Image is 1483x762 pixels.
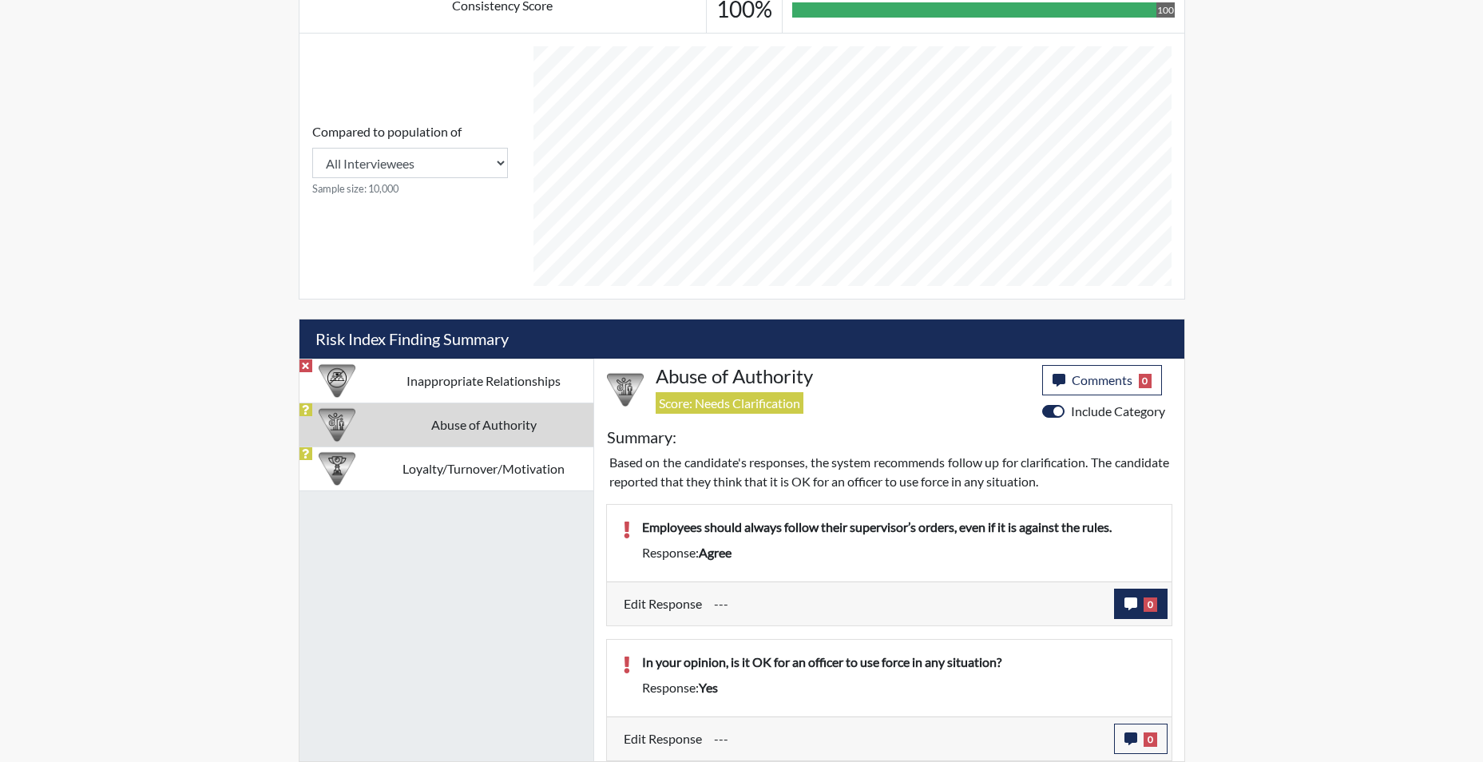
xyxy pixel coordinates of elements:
span: Score: Needs Clarification [656,392,803,414]
p: Employees should always follow their supervisor’s orders, even if it is against the rules. [642,518,1156,537]
img: CATEGORY%20ICON-17.40ef8247.png [319,450,355,487]
span: Comments [1072,372,1132,387]
div: Response: [630,678,1168,697]
button: 0 [1114,589,1168,619]
div: Update the test taker's response, the change might impact the score [702,724,1114,754]
img: CATEGORY%20ICON-01.94e51fac.png [607,371,644,408]
span: 0 [1144,597,1157,612]
small: Sample size: 10,000 [312,181,508,196]
label: Edit Response [624,589,702,619]
h4: Abuse of Authority [656,365,1030,388]
button: Comments0 [1042,365,1163,395]
td: Loyalty/Turnover/Motivation [375,446,593,490]
label: Include Category [1071,402,1165,421]
div: Update the test taker's response, the change might impact the score [702,589,1114,619]
h5: Summary: [607,427,676,446]
img: CATEGORY%20ICON-14.139f8ef7.png [319,363,355,399]
p: Based on the candidate's responses, the system recommends follow up for clarification. The candid... [609,453,1169,491]
span: yes [699,680,718,695]
div: Consistency Score comparison among population [312,122,508,196]
h5: Risk Index Finding Summary [299,319,1184,359]
span: agree [699,545,732,560]
td: Abuse of Authority [375,403,593,446]
p: In your opinion, is it OK for an officer to use force in any situation? [642,653,1156,672]
div: 100 [1156,2,1175,18]
span: 0 [1139,374,1152,388]
label: Edit Response [624,724,702,754]
span: 0 [1144,732,1157,747]
td: Inappropriate Relationships [375,359,593,403]
label: Compared to population of [312,122,462,141]
button: 0 [1114,724,1168,754]
img: CATEGORY%20ICON-01.94e51fac.png [319,407,355,443]
div: Response: [630,543,1168,562]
